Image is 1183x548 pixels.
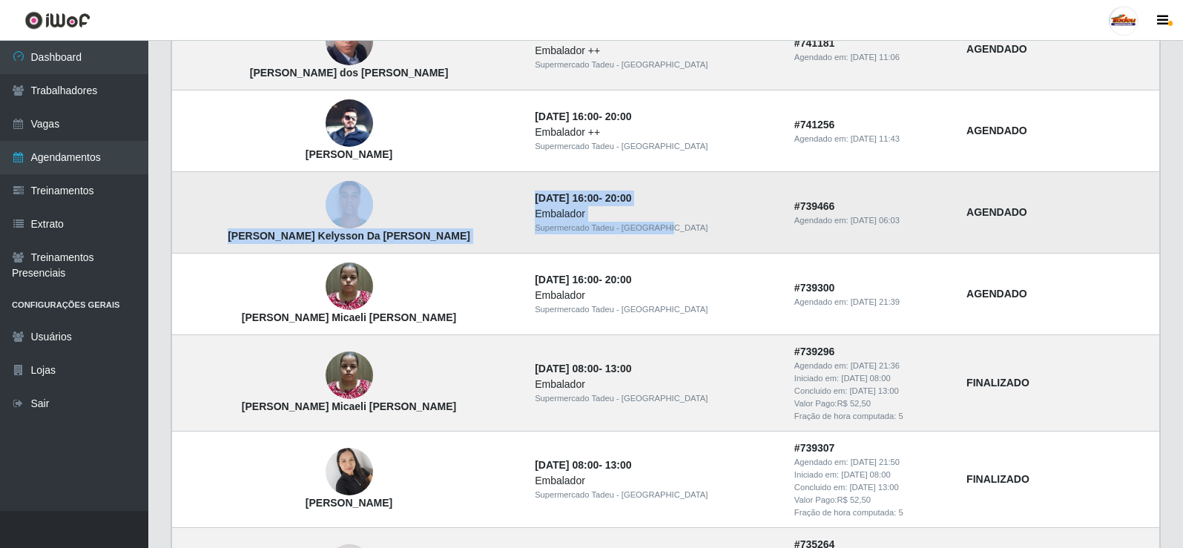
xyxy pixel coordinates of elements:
img: Rosilda Pereira de Sousa [326,440,373,504]
time: 20:00 [605,274,632,285]
time: [DATE] 16:00 [535,110,599,122]
time: [DATE] 11:43 [851,134,900,143]
div: Agendado em: [794,51,949,64]
div: Embalador [535,288,777,303]
strong: AGENDADO [966,43,1027,55]
div: Agendado em: [794,133,949,145]
div: Supermercado Tadeu - [GEOGRAPHIC_DATA] [535,392,777,405]
div: Iniciado em: [794,469,949,481]
time: [DATE] 13:00 [849,483,898,492]
div: Supermercado Tadeu - [GEOGRAPHIC_DATA] [535,59,777,71]
strong: [PERSON_NAME] dos [PERSON_NAME] [250,67,449,79]
strong: AGENDADO [966,206,1027,218]
div: Concluido em: [794,385,949,397]
img: Ericlaudio Morais Romão [326,99,373,147]
strong: FINALIZADO [966,473,1029,485]
img: Álan Kelysson Da Silva Souza [326,174,373,237]
strong: # 741256 [794,119,835,131]
time: 20:00 [605,192,632,204]
div: Supermercado Tadeu - [GEOGRAPHIC_DATA] [535,222,777,234]
div: Embalador ++ [535,125,777,140]
div: Valor Pago: R$ 52,50 [794,397,949,410]
strong: AGENDADO [966,125,1027,136]
time: [DATE] 11:06 [851,53,900,62]
time: 13:00 [605,363,632,374]
strong: [PERSON_NAME] Micaeli [PERSON_NAME] [242,400,456,412]
time: [DATE] 21:39 [851,297,900,306]
div: Supermercado Tadeu - [GEOGRAPHIC_DATA] [535,140,777,153]
strong: - [535,110,631,122]
div: Agendado em: [794,296,949,308]
strong: - [535,274,631,285]
strong: # 739466 [794,200,835,212]
div: Concluido em: [794,481,949,494]
strong: [PERSON_NAME] Kelysson Da [PERSON_NAME] [228,230,470,242]
strong: [PERSON_NAME] [306,497,392,509]
div: Fração de hora computada: 5 [794,410,949,423]
time: [DATE] 16:00 [535,192,599,204]
strong: # 739300 [794,282,835,294]
div: Valor Pago: R$ 52,50 [794,494,949,506]
div: Fração de hora computada: 5 [794,506,949,519]
strong: - [535,459,631,471]
div: Embalador [535,473,777,489]
strong: - [535,192,631,204]
strong: # 739296 [794,346,835,357]
time: [DATE] 06:03 [851,216,900,225]
img: CoreUI Logo [24,11,90,30]
div: Agendado em: [794,214,949,227]
strong: AGENDADO [966,288,1027,300]
time: [DATE] 13:00 [849,386,898,395]
strong: - [535,363,631,374]
div: Supermercado Tadeu - [GEOGRAPHIC_DATA] [535,489,777,501]
div: Embalador ++ [535,43,777,59]
div: Agendado em: [794,456,949,469]
time: [DATE] 16:00 [535,274,599,285]
time: 13:00 [605,459,632,471]
time: [DATE] 08:00 [841,374,890,383]
time: [DATE] 08:00 [535,363,599,374]
div: Iniciado em: [794,372,949,385]
time: [DATE] 21:50 [851,458,900,466]
strong: # 739307 [794,442,835,454]
strong: FINALIZADO [966,377,1029,389]
time: [DATE] 21:36 [851,361,900,370]
time: [DATE] 08:00 [535,459,599,471]
img: Mayla Micaeli Santos Silva [326,255,373,318]
img: Mayla Micaeli Santos Silva [326,344,373,407]
strong: # 741181 [794,37,835,49]
time: 20:00 [605,110,632,122]
time: [DATE] 08:00 [841,470,890,479]
div: Agendado em: [794,360,949,372]
div: Embalador [535,377,777,392]
strong: [PERSON_NAME] [306,148,392,160]
div: Supermercado Tadeu - [GEOGRAPHIC_DATA] [535,303,777,316]
div: Embalador [535,206,777,222]
strong: [PERSON_NAME] Micaeli [PERSON_NAME] [242,311,456,323]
